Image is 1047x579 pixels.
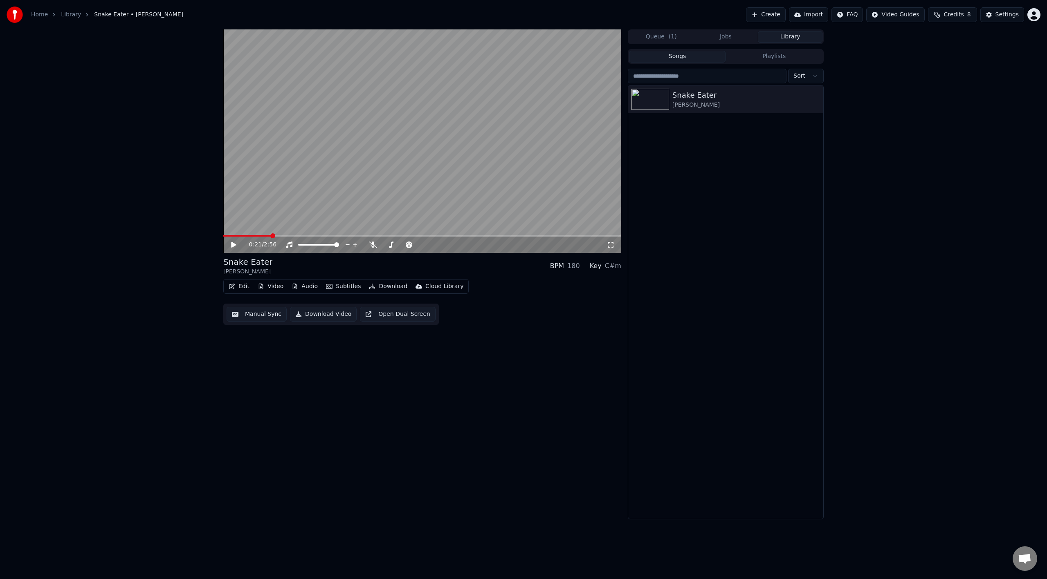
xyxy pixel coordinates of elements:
[567,261,580,271] div: 180
[672,89,820,101] div: Snake Eater
[264,241,276,249] span: 2:56
[980,7,1024,22] button: Settings
[944,11,964,19] span: Credits
[425,282,463,291] div: Cloud Library
[995,11,1019,19] div: Settings
[7,7,23,23] img: youka
[758,31,822,43] button: Library
[928,7,977,22] button: Credits8
[629,51,726,63] button: Songs
[726,51,822,63] button: Playlists
[746,7,786,22] button: Create
[227,307,287,322] button: Manual Sync
[249,241,269,249] div: /
[360,307,436,322] button: Open Dual Screen
[605,261,621,271] div: C#m
[31,11,183,19] nav: breadcrumb
[61,11,81,19] a: Library
[223,256,272,268] div: Snake Eater
[694,31,758,43] button: Jobs
[94,11,183,19] span: Snake Eater • [PERSON_NAME]
[831,7,863,22] button: FAQ
[323,281,364,292] button: Subtitles
[967,11,971,19] span: 8
[789,7,828,22] button: Import
[290,307,357,322] button: Download Video
[31,11,48,19] a: Home
[590,261,602,271] div: Key
[288,281,321,292] button: Audio
[629,31,694,43] button: Queue
[225,281,253,292] button: Edit
[1013,546,1037,571] div: Open chat
[223,268,272,276] div: [PERSON_NAME]
[254,281,287,292] button: Video
[669,33,677,41] span: ( 1 )
[366,281,411,292] button: Download
[672,101,820,109] div: [PERSON_NAME]
[249,241,262,249] span: 0:21
[793,72,805,80] span: Sort
[550,261,564,271] div: BPM
[866,7,924,22] button: Video Guides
